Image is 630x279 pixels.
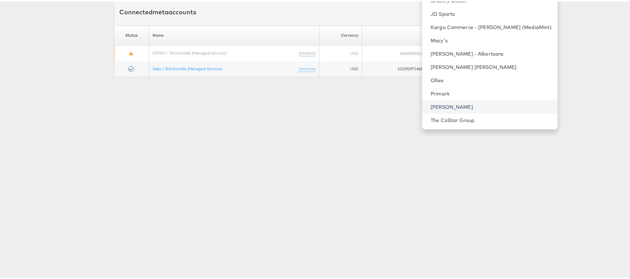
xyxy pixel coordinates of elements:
a: Saks / StitcherAds (Managed Service) [153,65,222,70]
a: [PERSON_NAME] [PERSON_NAME] [431,62,552,69]
a: Ollies [431,76,552,83]
th: ID [362,24,437,44]
th: Name [149,24,319,44]
a: (rename) [299,49,316,55]
span: meta [153,7,169,15]
a: The CoStar Group [431,115,552,122]
td: USD [319,44,362,60]
th: Status [114,24,149,44]
td: USD [319,60,362,76]
a: [PERSON_NAME] - Albertsons [431,49,552,56]
a: Macy's [431,36,552,43]
th: Currency [319,24,362,44]
div: Connected accounts [120,6,197,15]
a: Primark [431,89,552,96]
a: [PERSON_NAME] [431,102,552,109]
a: OFF5th / StitcherAds (Managed Service) [153,49,226,54]
td: 1805005506194464 [362,44,437,60]
a: (rename) [299,65,316,71]
a: JD Sports [431,9,552,16]
td: 10159297146815004 [362,60,437,76]
a: Kargo Commerce - [PERSON_NAME] (MediaMint) [431,22,552,29]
